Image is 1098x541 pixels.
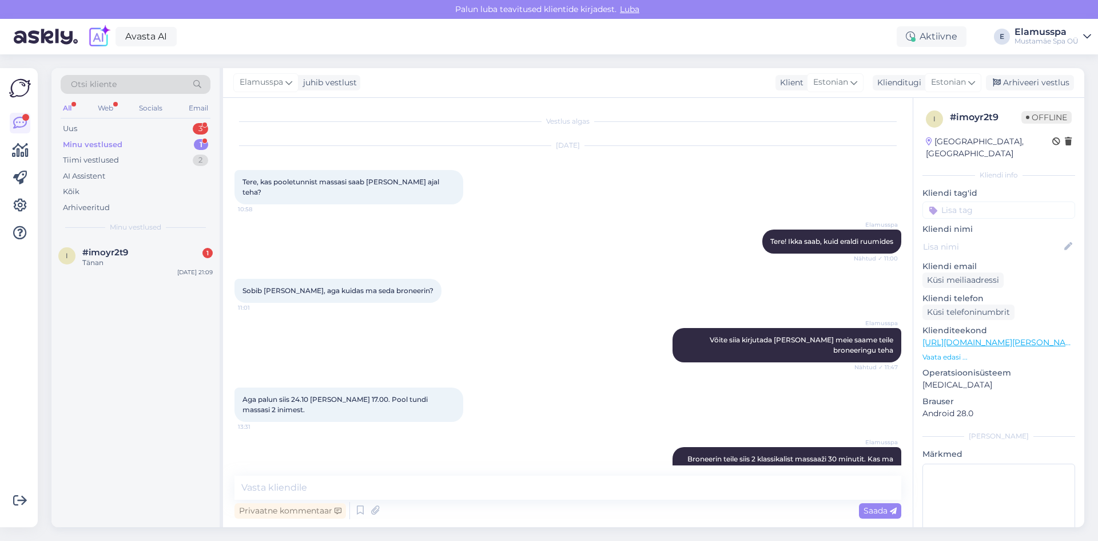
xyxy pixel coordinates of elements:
[238,303,281,312] span: 11:01
[855,319,898,327] span: Elamusspa
[931,76,966,89] span: Estonian
[933,114,936,123] span: i
[116,27,177,46] a: Avasta AI
[242,286,433,295] span: Sobib [PERSON_NAME], aga kuidas ma seda broneerin?
[922,408,1075,420] p: Android 28.0
[922,448,1075,460] p: Märkmed
[71,78,117,90] span: Otsi kliente
[922,260,1075,273] p: Kliendi email
[873,77,921,89] div: Klienditugi
[922,396,1075,408] p: Brauser
[926,136,1052,160] div: [GEOGRAPHIC_DATA], [GEOGRAPHIC_DATA]
[922,305,1015,320] div: Küsi telefoninumbrit
[202,248,213,258] div: 1
[240,76,283,89] span: Elamusspa
[1021,111,1072,124] span: Offline
[922,293,1075,305] p: Kliendi telefon
[922,223,1075,235] p: Kliendi nimi
[864,506,897,516] span: Saada
[922,187,1075,199] p: Kliendi tag'id
[82,258,213,268] div: Tänan
[616,4,643,14] span: Luba
[177,268,213,277] div: [DATE] 21:09
[855,438,898,447] span: Elamusspa
[63,123,77,135] div: Uus
[234,140,901,151] div: [DATE]
[897,26,966,47] div: Aktiivne
[110,222,161,232] span: Minu vestlused
[854,254,898,263] span: Nähtud ✓ 11:00
[137,101,165,116] div: Socials
[234,503,346,519] div: Privaatne kommentaar
[299,77,357,89] div: juhib vestlust
[1015,37,1079,46] div: Mustamäe Spa OÜ
[63,186,79,198] div: Kõik
[922,273,1004,288] div: Küsi meiliaadressi
[61,101,74,116] div: All
[775,77,803,89] div: Klient
[234,116,901,127] div: Vestlus algas
[922,379,1075,391] p: [MEDICAL_DATA]
[63,155,119,166] div: Tiimi vestlused
[687,455,895,473] span: Broneerin teile siis 2 klassikalist massaaži 30 minutit. Kas ma saaks [PERSON_NAME] eesnime ning ...
[96,101,116,116] div: Web
[87,25,111,49] img: explore-ai
[1015,27,1079,37] div: Elamusspa
[9,77,31,99] img: Askly Logo
[994,29,1010,45] div: E
[1015,27,1091,46] a: ElamusspaMustamäe Spa OÜ
[242,395,429,414] span: Aga palun siis 24.10 [PERSON_NAME] 17.00. Pool tundi massasi 2 inimest.
[193,155,208,166] div: 2
[238,205,281,214] span: 10:58
[66,251,68,260] span: i
[710,335,895,354] span: Võite siia kirjutada [PERSON_NAME] meie saame teile broneeringu teha
[813,76,848,89] span: Estonian
[950,110,1021,124] div: # imoyr2t9
[242,177,441,196] span: Tere, kas pooletunnist massasi saab [PERSON_NAME] ajal teha?
[82,247,128,258] span: #imoyr2t9
[922,367,1075,379] p: Operatsioonisüsteem
[922,170,1075,180] div: Kliendi info
[854,363,898,372] span: Nähtud ✓ 11:47
[855,220,898,229] span: Elamusspa
[922,337,1080,347] a: [URL][DOMAIN_NAME][PERSON_NAME]
[186,101,210,116] div: Email
[770,237,893,246] span: Tere! Ikka saab, kuid eraldi ruumides
[63,202,110,214] div: Arhiveeritud
[922,325,1075,337] p: Klienditeekond
[63,139,122,151] div: Minu vestlused
[986,75,1074,90] div: Arhiveeri vestlus
[194,139,208,151] div: 1
[63,171,105,182] div: AI Assistent
[922,352,1075,362] p: Vaata edasi ...
[922,202,1075,219] input: Lisa tag
[922,431,1075,441] div: [PERSON_NAME]
[923,240,1062,253] input: Lisa nimi
[238,422,281,431] span: 13:31
[193,123,208,135] div: 3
